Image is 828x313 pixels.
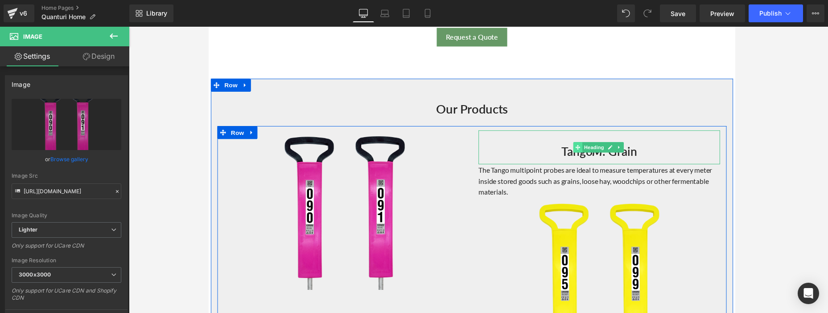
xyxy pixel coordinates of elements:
[798,283,819,304] div: Open Intercom Messenger
[417,4,438,22] a: Mobile
[23,33,42,40] span: Image
[12,257,121,264] div: Image Resolution
[12,242,121,255] div: Only support for UCare CDN
[759,10,782,17] span: Publish
[38,102,50,115] a: Expand / Collapse
[41,4,129,12] a: Home Pages
[234,1,306,20] a: Request a Quote
[19,226,37,233] b: Lighter
[12,154,121,164] div: or
[353,4,374,22] a: Desktop
[14,53,32,67] span: Row
[41,13,86,20] span: Quanturi Home
[12,173,121,179] div: Image Src
[700,4,745,22] a: Preview
[4,4,34,22] a: v6
[146,9,167,17] span: Library
[807,4,824,22] button: More
[383,118,407,129] span: Heading
[276,141,524,175] p: The Tango multipoint probes are ideal to measure temperatures at every meter inside stored goods ...
[12,287,121,307] div: Only support for UCare CDN and Shopify CDN
[374,4,395,22] a: Laptop
[9,76,531,93] h2: Our Products
[639,4,656,22] button: Redo
[32,53,43,67] a: Expand / Collapse
[18,8,29,19] div: v6
[395,4,417,22] a: Tablet
[66,46,131,66] a: Design
[671,9,685,18] span: Save
[129,4,173,22] a: New Library
[710,9,734,18] span: Preview
[416,118,426,129] a: Expand / Collapse
[21,102,38,115] span: Row
[12,212,121,219] div: Image Quality
[12,183,121,199] input: Link
[16,106,263,270] img: 2 Tango M handles in magenta
[617,4,635,22] button: Undo
[243,6,297,16] span: Request a Quote
[12,76,30,88] div: Image
[749,4,803,22] button: Publish
[19,271,51,278] b: 3000x3000
[50,151,88,167] a: Browse gallery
